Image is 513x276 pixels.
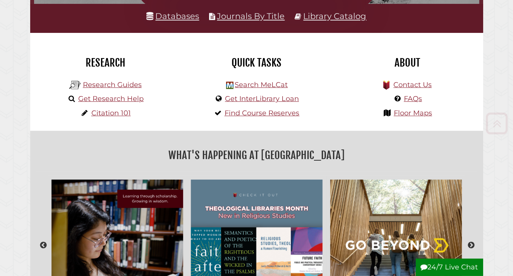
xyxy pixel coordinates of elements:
img: Hekman Library Logo [226,82,233,89]
a: Contact Us [393,81,432,89]
a: Back to Top [483,117,511,130]
a: Floor Maps [394,109,432,117]
h2: What's Happening at [GEOGRAPHIC_DATA] [36,146,477,164]
h2: Research [36,56,175,69]
img: Hekman Library Logo [69,79,81,91]
a: Research Guides [83,81,142,89]
a: Find Course Reserves [225,109,300,117]
a: Citation 101 [91,109,131,117]
a: Search MeLCat [235,81,288,89]
button: Previous [40,242,48,249]
a: Get Research Help [78,94,144,103]
a: Library Catalog [304,11,367,21]
a: Databases [147,11,199,21]
button: Next [468,242,475,249]
h2: Quick Tasks [187,56,326,69]
a: FAQs [404,94,422,103]
a: Journals By Title [217,11,285,21]
a: Get InterLibrary Loan [225,94,299,103]
h2: About [338,56,477,69]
